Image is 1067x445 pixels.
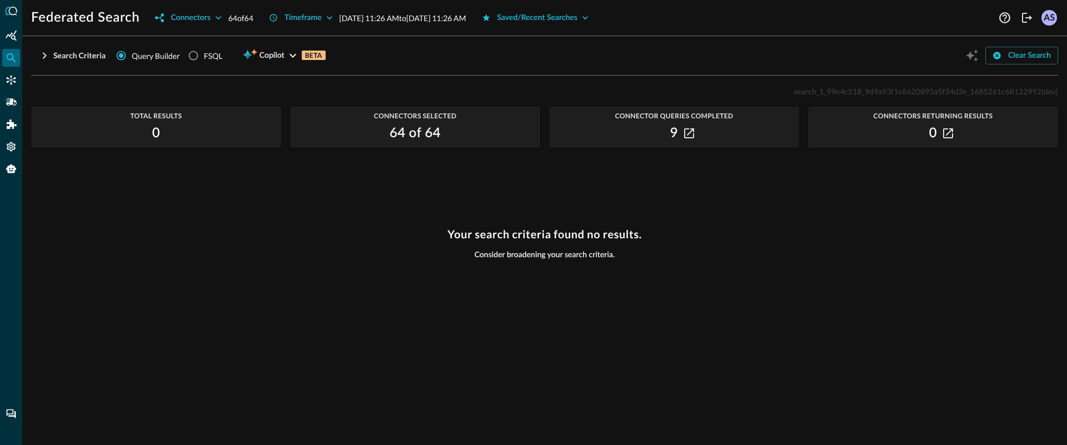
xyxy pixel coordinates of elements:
[549,112,799,120] span: Connector Queries Completed
[290,112,540,120] span: Connectors Selected
[1041,87,1058,96] span: (dev)
[996,9,1014,27] button: Help
[985,47,1058,64] button: Clear Search
[390,124,441,142] h2: 64 of 64
[302,51,326,60] p: BETA
[808,112,1058,120] span: Connectors Returning Results
[2,71,20,89] div: Connectors
[3,116,21,133] div: Addons
[262,9,340,27] button: Timeframe
[31,9,139,27] h1: Federated Search
[228,12,253,24] p: 64 of 64
[2,405,20,423] div: Chat
[340,12,466,24] p: Selected date/time range
[148,9,228,27] button: Connectors
[447,228,642,241] h3: Your search criteria found no results.
[1018,9,1036,27] button: Logout
[794,87,1041,96] span: search_1_99e4c518_9d9a93f1e8620893a5f34d3e_1685261c68122992
[132,50,180,62] span: Query Builder
[31,47,112,64] button: Search Criteria
[670,124,678,142] h2: 9
[929,124,937,142] h2: 0
[2,93,20,111] div: Security Data Pipelines
[152,124,160,142] h2: 0
[475,9,596,27] button: Saved/Recent Searches
[475,250,615,260] span: Consider broadening your search criteria.
[31,112,281,120] span: Total Results
[204,50,223,62] div: FSQL
[236,47,332,64] button: CopilotBETA
[2,160,20,178] div: Query Agent
[2,27,20,44] div: Summary Insights
[1041,10,1057,26] div: AS
[260,49,285,63] span: Copilot
[2,49,20,67] div: Federated Search
[2,138,20,156] div: Settings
